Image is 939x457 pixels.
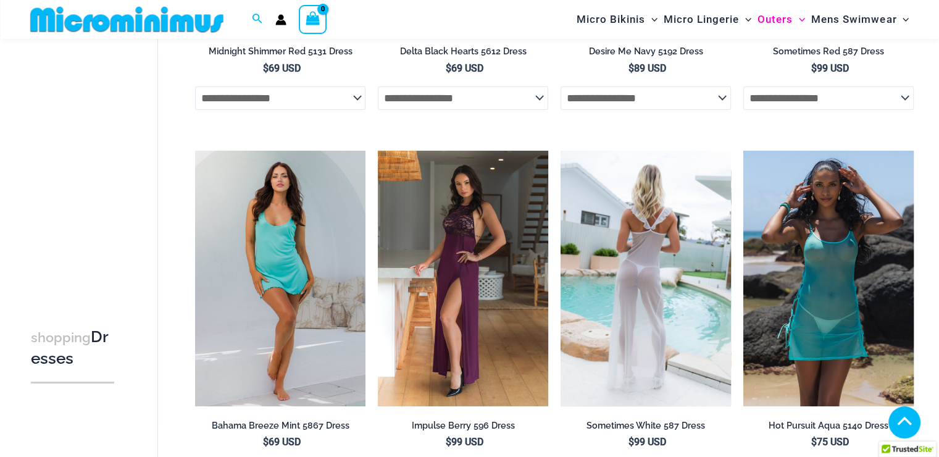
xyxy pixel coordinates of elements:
a: Delta Black Hearts 5612 Dress [378,46,548,62]
span: Menu Toggle [739,4,751,35]
bdi: 69 USD [263,62,301,74]
bdi: 99 USD [811,62,849,74]
h2: Sometimes Red 587 Dress [743,46,914,57]
img: Hot Pursuit Aqua 5140 Dress 01 [743,151,914,406]
h2: Impulse Berry 596 Dress [378,420,548,432]
bdi: 69 USD [263,436,301,448]
h2: Sometimes White 587 Dress [561,420,731,432]
span: shopping [31,330,91,345]
a: Midnight Shimmer Red 5131 Dress [195,46,365,62]
span: Menu Toggle [896,4,909,35]
a: Mens SwimwearMenu ToggleMenu Toggle [808,4,912,35]
span: Outers [757,4,793,35]
a: Sometimes Red 587 Dress [743,46,914,62]
a: Search icon link [252,12,263,27]
a: Desire Me Navy 5192 Dress [561,46,731,62]
h2: Hot Pursuit Aqua 5140 Dress [743,420,914,432]
span: $ [811,62,817,74]
span: Menu Toggle [645,4,657,35]
img: Impulse Berry 596 Dress 02 [378,151,548,406]
span: $ [446,436,451,448]
span: Mens Swimwear [811,4,896,35]
h2: Midnight Shimmer Red 5131 Dress [195,46,365,57]
a: Hot Pursuit Aqua 5140 Dress [743,420,914,436]
h2: Delta Black Hearts 5612 Dress [378,46,548,57]
a: Hot Pursuit Aqua 5140 Dress 01Hot Pursuit Aqua 5140 Dress 06Hot Pursuit Aqua 5140 Dress 06 [743,151,914,406]
a: Account icon link [275,14,286,25]
a: OutersMenu ToggleMenu Toggle [754,4,808,35]
img: Bahama Breeze Mint 5867 Dress 01 [195,151,365,406]
bdi: 99 USD [446,436,483,448]
img: MM SHOP LOGO FLAT [25,6,228,33]
a: Micro LingerieMenu ToggleMenu Toggle [661,4,754,35]
a: Bahama Breeze Mint 5867 Dress [195,420,365,436]
span: $ [263,62,269,74]
bdi: 69 USD [446,62,483,74]
a: Micro BikinisMenu ToggleMenu Toggle [574,4,661,35]
img: Sometimes White 587 Dress 09 [561,151,731,406]
nav: Site Navigation [572,2,914,37]
h2: Bahama Breeze Mint 5867 Dress [195,420,365,432]
a: View Shopping Cart, empty [299,5,327,33]
span: Menu Toggle [793,4,805,35]
span: $ [446,62,451,74]
span: Micro Lingerie [664,4,739,35]
a: Impulse Berry 596 Dress 02Impulse Berry 596 Dress 03Impulse Berry 596 Dress 03 [378,151,548,406]
span: $ [628,62,634,74]
span: $ [628,436,634,448]
span: Micro Bikinis [577,4,645,35]
h2: Desire Me Navy 5192 Dress [561,46,731,57]
span: $ [263,436,269,448]
bdi: 89 USD [628,62,666,74]
a: Bahama Breeze Mint 5867 Dress 01Bahama Breeze Mint 5867 Dress 03Bahama Breeze Mint 5867 Dress 03 [195,151,365,406]
a: Sometimes White 587 Dress 08Sometimes White 587 Dress 09Sometimes White 587 Dress 09 [561,151,731,406]
a: Sometimes White 587 Dress [561,420,731,436]
iframe: TrustedSite Certified [31,41,142,288]
span: $ [811,436,817,448]
bdi: 99 USD [628,436,666,448]
h3: Dresses [31,327,114,369]
bdi: 75 USD [811,436,849,448]
a: Impulse Berry 596 Dress [378,420,548,436]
